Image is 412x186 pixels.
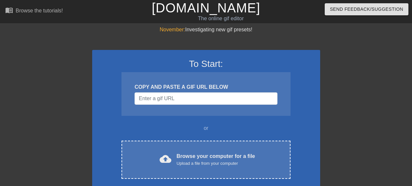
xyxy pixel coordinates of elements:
[325,3,408,15] button: Send Feedback/Suggestion
[5,6,63,16] a: Browse the tutorials!
[92,26,320,34] div: Investigating new gif presets!
[16,8,63,13] div: Browse the tutorials!
[135,83,277,91] div: COPY AND PASTE A GIF URL BELOW
[5,6,13,14] span: menu_book
[177,160,255,167] div: Upload a file from your computer
[135,92,277,105] input: Username
[101,58,312,70] h3: To Start:
[177,152,255,167] div: Browse your computer for a file
[330,5,403,13] span: Send Feedback/Suggestion
[160,153,171,165] span: cloud_upload
[141,15,301,23] div: The online gif editor
[160,27,185,32] span: November:
[152,1,260,15] a: [DOMAIN_NAME]
[109,124,303,132] div: or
